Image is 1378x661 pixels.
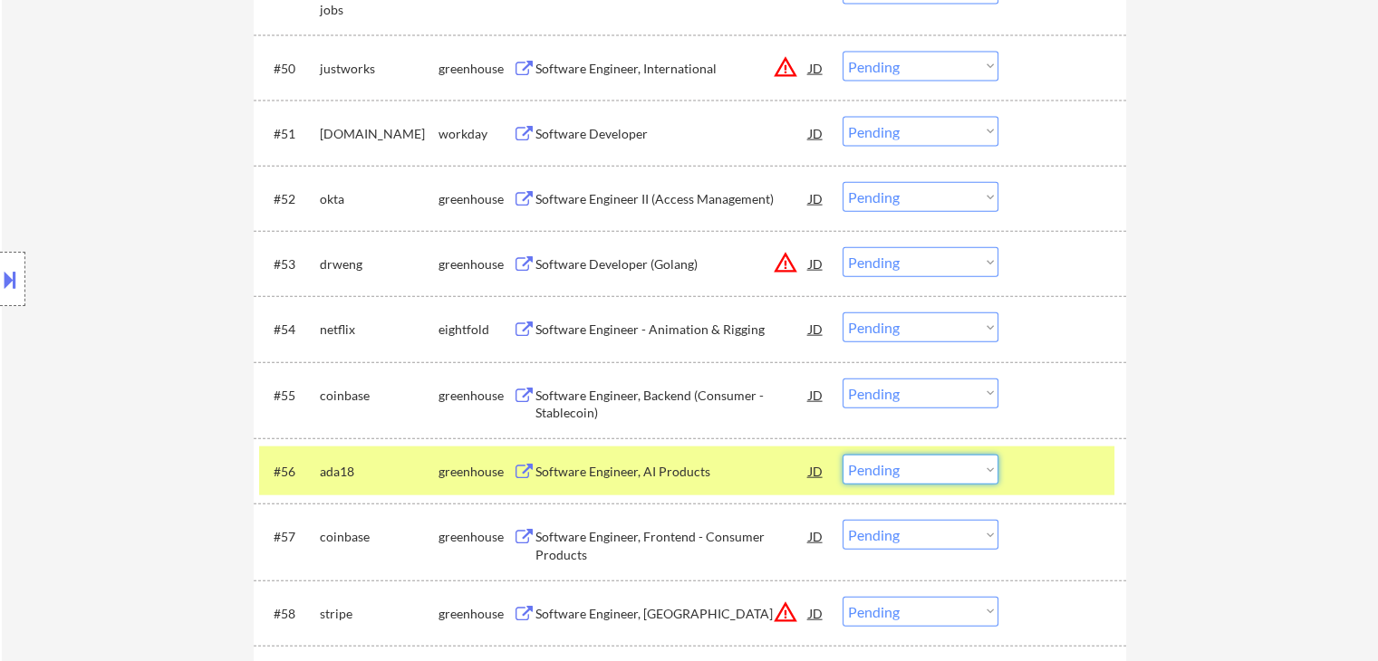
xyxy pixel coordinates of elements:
[807,182,825,215] div: JD
[807,455,825,487] div: JD
[274,605,305,623] div: #58
[438,125,513,143] div: workday
[438,528,513,546] div: greenhouse
[807,52,825,84] div: JD
[535,387,809,422] div: Software Engineer, Backend (Consumer - Stablecoin)
[274,463,305,481] div: #56
[274,60,305,78] div: #50
[438,605,513,623] div: greenhouse
[320,125,438,143] div: [DOMAIN_NAME]
[807,312,825,345] div: JD
[320,463,438,481] div: ada18
[535,190,809,208] div: Software Engineer II (Access Management)
[773,250,798,275] button: warning_amber
[807,117,825,149] div: JD
[320,605,438,623] div: stripe
[320,190,438,208] div: okta
[535,125,809,143] div: Software Developer
[438,463,513,481] div: greenhouse
[438,60,513,78] div: greenhouse
[320,387,438,405] div: coinbase
[535,255,809,273] div: Software Developer (Golang)
[438,190,513,208] div: greenhouse
[274,528,305,546] div: #57
[773,599,798,625] button: warning_amber
[535,60,809,78] div: Software Engineer, International
[320,60,438,78] div: justworks
[438,387,513,405] div: greenhouse
[807,520,825,552] div: JD
[438,255,513,273] div: greenhouse
[320,528,438,546] div: coinbase
[320,321,438,339] div: netflix
[773,54,798,80] button: warning_amber
[807,597,825,629] div: JD
[807,247,825,280] div: JD
[535,605,809,623] div: Software Engineer, [GEOGRAPHIC_DATA]
[535,528,809,563] div: Software Engineer, Frontend - Consumer Products
[807,378,825,411] div: JD
[535,463,809,481] div: Software Engineer, AI Products
[320,255,438,273] div: drweng
[438,321,513,339] div: eightfold
[535,321,809,339] div: Software Engineer - Animation & Rigging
